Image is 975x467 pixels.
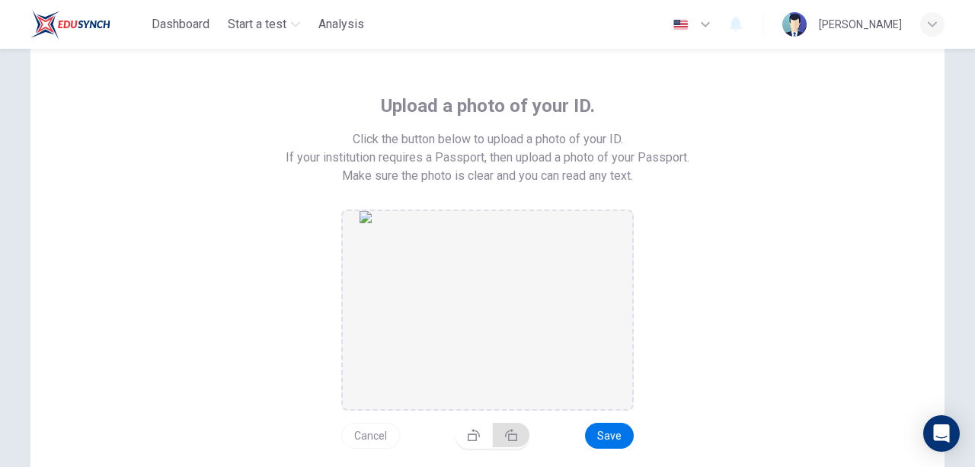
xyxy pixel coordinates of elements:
[456,423,493,447] button: Rotate left
[923,415,960,452] div: Open Intercom Messenger
[145,11,216,38] button: Dashboard
[671,19,690,30] img: en
[341,423,400,449] button: Cancel
[342,167,633,185] span: Make sure the photo is clear and you can read any text.
[493,423,529,447] button: Rotate right
[222,11,306,38] button: Start a test
[286,130,689,167] span: Click the button below to upload a photo of your ID. If your institution requires a Passport, the...
[318,15,364,34] span: Analysis
[381,94,595,118] span: Upload a photo of your ID.
[782,12,807,37] img: Profile picture
[312,11,370,38] button: Analysis
[152,15,209,34] span: Dashboard
[585,423,634,449] button: Save
[360,211,615,409] img: preview screemshot
[30,9,145,40] a: Rosedale logo
[228,15,286,34] span: Start a test
[30,9,110,40] img: Rosedale logo
[819,15,902,34] div: [PERSON_NAME]
[341,210,634,411] div: drag and drop area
